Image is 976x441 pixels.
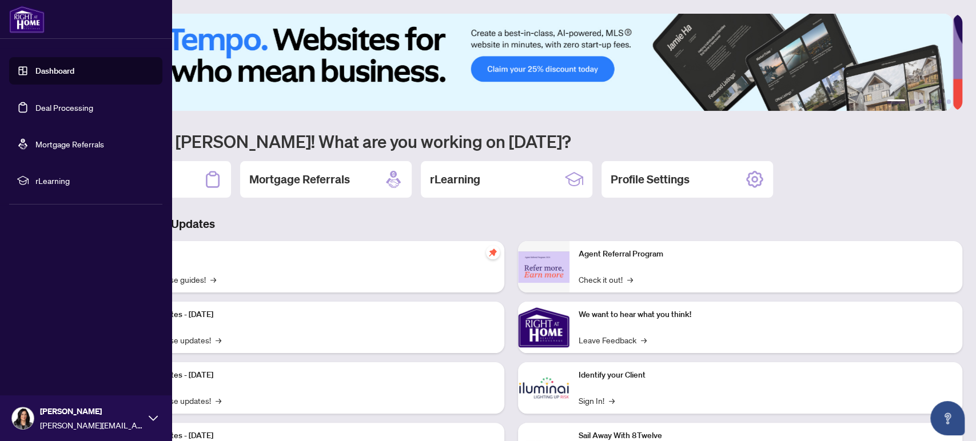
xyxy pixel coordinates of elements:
p: Platform Updates - [DATE] [120,369,495,382]
button: 3 [919,99,923,104]
p: Self-Help [120,248,495,260]
p: Platform Updates - [DATE] [120,308,495,321]
span: rLearning [35,174,154,187]
p: We want to hear what you think! [579,308,954,321]
h1: Welcome back [PERSON_NAME]! What are you working on [DATE]? [59,130,962,152]
button: 1 [887,99,905,104]
h2: Profile Settings [611,171,690,187]
span: → [216,334,221,346]
button: 6 [946,99,951,104]
img: We want to hear what you think! [518,302,569,353]
img: Profile Icon [12,407,34,429]
h2: Mortgage Referrals [249,171,350,187]
span: → [216,394,221,407]
button: Open asap [930,401,965,435]
a: Sign In!→ [579,394,615,407]
span: [PERSON_NAME] [40,405,143,418]
span: → [609,394,615,407]
h3: Brokerage & Industry Updates [59,216,962,232]
a: Leave Feedback→ [579,334,647,346]
button: 4 [928,99,933,104]
span: → [641,334,647,346]
span: pushpin [486,246,500,259]
span: [PERSON_NAME][EMAIL_ADDRESS][PERSON_NAME][DOMAIN_NAME] [40,419,143,431]
img: Agent Referral Program [518,251,569,283]
a: Mortgage Referrals [35,139,104,149]
img: Slide 0 [59,14,953,111]
p: Agent Referral Program [579,248,954,260]
button: 2 [910,99,914,104]
img: logo [9,6,45,33]
p: Identify your Client [579,369,954,382]
button: 5 [937,99,942,104]
img: Identify your Client [518,362,569,414]
a: Check it out!→ [579,273,633,286]
span: → [210,273,216,286]
span: → [627,273,633,286]
a: Dashboard [35,66,74,76]
h2: rLearning [430,171,480,187]
a: Deal Processing [35,102,93,113]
